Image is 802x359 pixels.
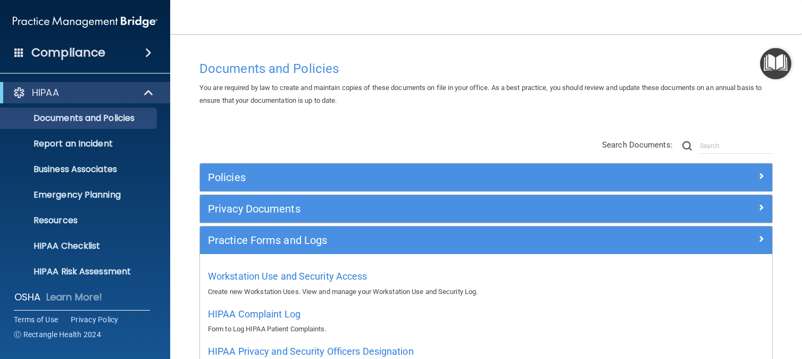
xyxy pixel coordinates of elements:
h4: Documents and Policies [199,62,773,76]
input: Search [700,138,773,154]
a: HIPAA [13,86,154,99]
button: Open Resource Center [760,48,791,79]
img: PMB logo [13,11,157,32]
p: Create new Workstation Uses. View and manage your Workstation Use and Security Log. [208,285,764,298]
p: HIPAA [32,86,59,99]
a: Practice Forms and Logs [208,232,764,249]
p: Form to Log HIPAA Patient Complaints. [208,323,764,336]
span: Workstation Use and Security Access [208,271,367,282]
span: You are required by law to create and maintain copies of these documents on file in your office. ... [199,84,762,104]
h5: Practice Forms and Logs [208,234,621,246]
h5: Policies [208,172,621,183]
a: Privacy Policy [71,314,119,325]
a: Workstation Use and Security Access [208,273,367,281]
a: Policies [208,169,764,186]
a: HIPAA Privacy and Security Officers Designation [208,348,414,356]
p: Resources [7,215,152,226]
img: ic-search.3b580494.png [682,141,692,151]
h5: Privacy Documents [208,203,621,215]
span: Ⓒ Rectangle Health 2024 [14,329,101,340]
a: HIPAA Complaint Log [208,311,300,319]
p: OSHA [14,291,41,304]
p: HIPAA Risk Assessment [7,266,152,277]
p: Learn More! [46,291,103,304]
p: HIPAA Checklist [7,241,152,251]
span: HIPAA Privacy and Security Officers Designation [208,346,414,357]
span: Search Documents: [602,140,673,150]
p: Documents and Policies [7,113,152,124]
h4: Compliance [31,45,105,60]
a: Terms of Use [14,314,58,325]
span: HIPAA Complaint Log [208,308,300,320]
p: Business Associates [7,164,152,175]
p: Emergency Planning [7,190,152,200]
a: Privacy Documents [208,200,764,217]
p: Report an Incident [7,138,152,149]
